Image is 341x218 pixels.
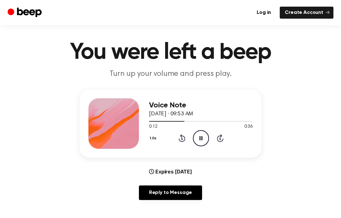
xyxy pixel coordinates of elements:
span: [DATE] · 09:53 AM [149,111,193,117]
a: Beep [8,7,43,19]
span: 0:36 [244,124,253,130]
button: 1.0x [149,133,159,144]
p: Turn up your volume and press play. [49,69,292,79]
a: Create Account [280,7,333,19]
a: Log in [252,7,276,19]
h3: Voice Note [149,101,253,110]
span: 0:12 [149,124,157,130]
h1: You were left a beep [9,41,332,64]
a: Reply to Message [139,185,202,200]
div: Expires [DATE] [149,168,192,175]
